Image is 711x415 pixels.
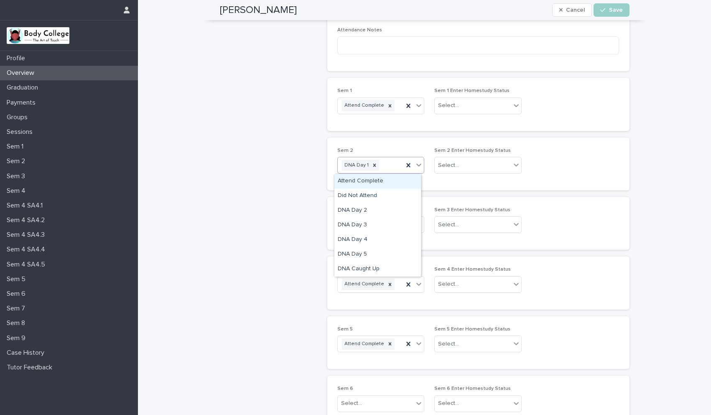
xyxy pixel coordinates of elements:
button: Cancel [552,3,592,17]
div: Attend Complete [342,100,385,111]
span: Sem 6 [337,386,353,391]
div: Attend Complete [334,174,421,189]
button: Save [594,3,629,17]
p: Sessions [3,128,39,136]
span: Sem 5 Enter Homestudy Status [434,327,510,332]
h2: [PERSON_NAME] [220,4,297,16]
span: Sem 2 Enter Homestudy Status [434,148,511,153]
span: Sem 5 [337,327,353,332]
div: Attend Complete [342,338,385,350]
div: DNA Day 4 [334,233,421,247]
div: DNA Day 2 [334,203,421,218]
p: Payments [3,99,42,107]
p: Sem 4 SA4.3 [3,231,51,239]
p: Sem 4 SA4.2 [3,216,51,224]
span: Sem 1 Enter Homestudy Status [434,88,510,93]
div: Select... [438,161,459,170]
span: Sem 4 Enter Homestudy Status [434,267,511,272]
p: Groups [3,113,34,121]
p: Overview [3,69,41,77]
p: Sem 9 [3,334,32,342]
div: Attend Complete [342,279,385,290]
span: Sem 2 [337,148,353,153]
span: Sem 3 Enter Homestudy Status [434,207,510,213]
p: Tutor Feedback [3,364,59,371]
div: DNA Day 5 [334,247,421,262]
p: Case History [3,349,51,357]
div: DNA Day 1 [342,160,370,171]
p: Sem 4 SA4.4 [3,246,52,254]
p: Sem 4 SA4.5 [3,261,52,269]
p: Sem 4 SA4.1 [3,202,49,210]
p: Profile [3,54,32,62]
div: DNA Caught Up [334,262,421,277]
p: Graduation [3,84,45,92]
div: Select... [438,399,459,408]
p: Sem 1 [3,143,30,151]
p: Sem 6 [3,290,32,298]
div: Select... [438,101,459,110]
span: Sem 6 Enter Homestudy Status [434,386,511,391]
p: Sem 7 [3,305,32,313]
div: Select... [438,220,459,229]
span: Sem 1 [337,88,352,93]
div: Select... [341,399,362,408]
p: Sem 5 [3,275,32,283]
span: Cancel [566,7,585,13]
span: Save [609,7,623,13]
p: Sem 2 [3,157,32,165]
img: xvtzy2PTuGgGH0xbwGb2 [7,27,69,44]
p: Sem 8 [3,319,32,327]
div: Select... [438,340,459,348]
div: DNA Day 3 [334,218,421,233]
span: Attendance Notes [337,28,382,33]
p: Sem 4 [3,187,32,195]
div: Did Not Attend [334,189,421,203]
p: Sem 3 [3,172,32,180]
div: Select... [438,280,459,289]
